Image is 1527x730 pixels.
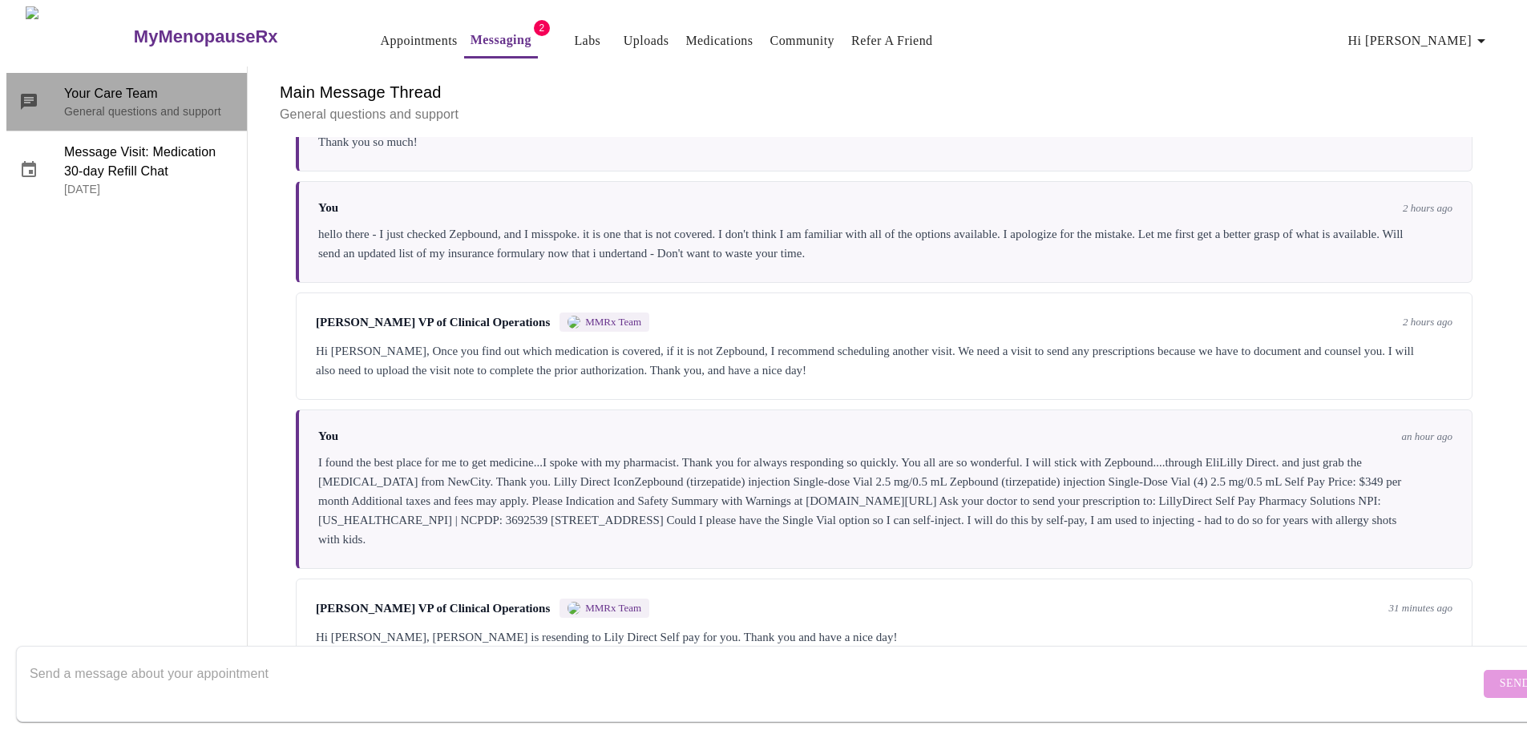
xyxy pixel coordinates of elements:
span: an hour ago [1401,430,1452,443]
textarea: Send a message about your appointment [30,658,1480,709]
span: MMRx Team [585,602,641,615]
span: 31 minutes ago [1389,602,1452,615]
img: MyMenopauseRx Logo [26,6,131,67]
span: 2 [534,20,550,36]
span: Your Care Team [64,84,234,103]
button: Community [764,25,842,57]
a: Refer a Friend [851,30,933,52]
div: Thank you so much! [318,132,1452,151]
div: Hi [PERSON_NAME], [PERSON_NAME] is resending to Lily Direct Self pay for you. Thank you and have ... [316,627,1452,647]
h6: Main Message Thread [280,79,1489,105]
div: Your Care TeamGeneral questions and support [6,73,247,131]
button: Uploads [617,25,676,57]
button: Appointments [374,25,464,57]
p: General questions and support [280,105,1489,124]
span: [PERSON_NAME] VP of Clinical Operations [316,602,550,615]
button: Messaging [464,24,538,58]
span: [PERSON_NAME] VP of Clinical Operations [316,316,550,329]
span: MMRx Team [585,316,641,329]
button: Refer a Friend [845,25,939,57]
span: You [318,201,338,215]
span: Message Visit: Medication 30-day Refill Chat [64,143,234,181]
div: Message Visit: Medication 30-day Refill Chat[DATE] [6,131,247,208]
div: hello there - I just checked Zepbound, and I misspoke. it is one that is not covered. I don't thi... [318,224,1452,263]
img: MMRX [568,602,580,615]
p: [DATE] [64,181,234,197]
span: Hi [PERSON_NAME] [1348,30,1491,52]
button: Medications [679,25,759,57]
img: MMRX [568,316,580,329]
a: Uploads [624,30,669,52]
a: MyMenopauseRx [131,9,341,65]
button: Labs [562,25,613,57]
button: Hi [PERSON_NAME] [1342,25,1497,57]
a: Medications [685,30,753,52]
div: Hi [PERSON_NAME], Once you find out which medication is covered, if it is not Zepbound, I recomme... [316,341,1452,380]
span: 2 hours ago [1403,202,1452,215]
h3: MyMenopauseRx [134,26,278,47]
a: Labs [574,30,600,52]
span: You [318,430,338,443]
p: General questions and support [64,103,234,119]
a: Community [770,30,835,52]
div: I found the best place for me to get medicine...I spoke with my pharmacist. Thank you for always ... [318,453,1452,549]
a: Appointments [381,30,458,52]
a: Messaging [471,29,531,51]
span: 2 hours ago [1403,316,1452,329]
